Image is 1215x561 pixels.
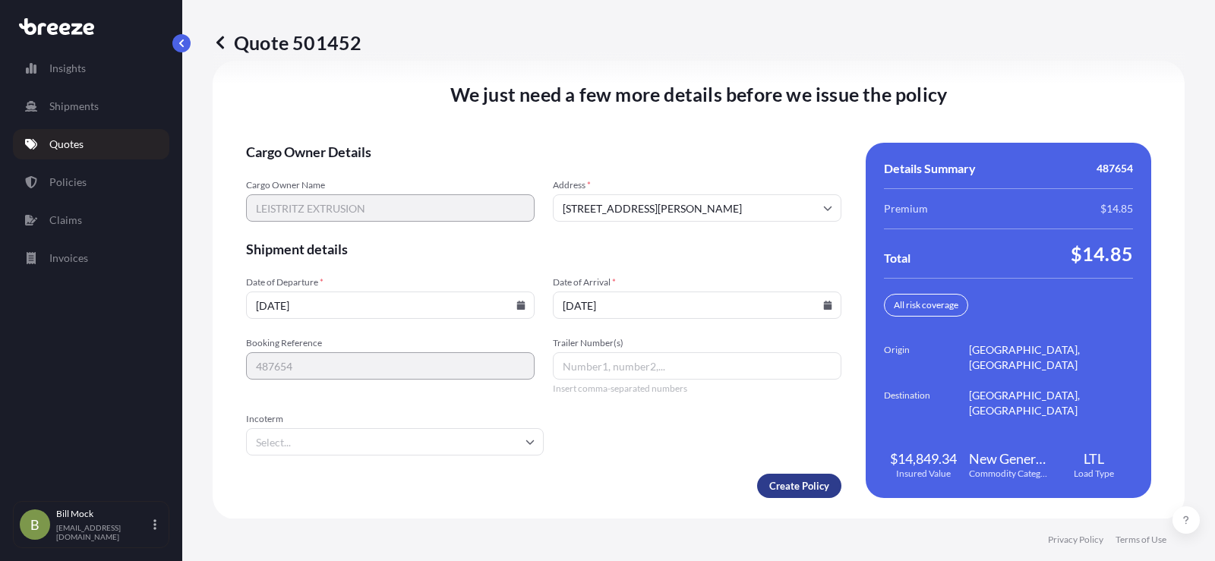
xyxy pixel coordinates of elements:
[1116,534,1166,546] a: Terms of Use
[246,428,544,455] input: Select...
[884,251,910,266] span: Total
[553,194,841,222] input: Cargo owner address
[1100,201,1133,216] span: $14.85
[56,523,150,541] p: [EMAIL_ADDRESS][DOMAIN_NAME]
[246,143,841,161] span: Cargo Owner Details
[13,205,169,235] a: Claims
[246,337,535,349] span: Booking Reference
[1097,161,1133,176] span: 487654
[969,342,1133,373] span: [GEOGRAPHIC_DATA], [GEOGRAPHIC_DATA]
[246,276,535,288] span: Date of Departure
[13,129,169,159] a: Quotes
[969,449,1048,468] span: New General Merchandise
[13,167,169,197] a: Policies
[49,99,99,114] p: Shipments
[969,468,1048,480] span: Commodity Category
[884,342,969,373] span: Origin
[884,161,976,176] span: Details Summary
[553,179,841,191] span: Address
[757,474,841,498] button: Create Policy
[49,251,88,266] p: Invoices
[246,352,535,380] input: Your internal reference
[896,468,951,480] span: Insured Value
[49,61,86,76] p: Insights
[969,388,1133,418] span: [GEOGRAPHIC_DATA], [GEOGRAPHIC_DATA]
[884,388,969,418] span: Destination
[1084,449,1104,468] span: LTL
[884,294,968,317] div: All risk coverage
[213,30,361,55] p: Quote 501452
[884,201,928,216] span: Premium
[1048,534,1103,546] a: Privacy Policy
[13,53,169,84] a: Insights
[246,179,535,191] span: Cargo Owner Name
[13,91,169,121] a: Shipments
[49,175,87,190] p: Policies
[13,243,169,273] a: Invoices
[553,337,841,349] span: Trailer Number(s)
[49,213,82,228] p: Claims
[1074,468,1114,480] span: Load Type
[553,352,841,380] input: Number1, number2,...
[553,383,841,395] span: Insert comma-separated numbers
[1071,241,1133,266] span: $14.85
[56,508,150,520] p: Bill Mock
[49,137,84,152] p: Quotes
[246,292,535,319] input: mm/dd/yyyy
[450,82,948,106] span: We just need a few more details before we issue the policy
[553,276,841,288] span: Date of Arrival
[769,478,829,493] p: Create Policy
[246,240,841,258] span: Shipment details
[30,517,39,532] span: B
[246,413,544,425] span: Incoterm
[553,292,841,319] input: mm/dd/yyyy
[890,449,957,468] span: $14,849.34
